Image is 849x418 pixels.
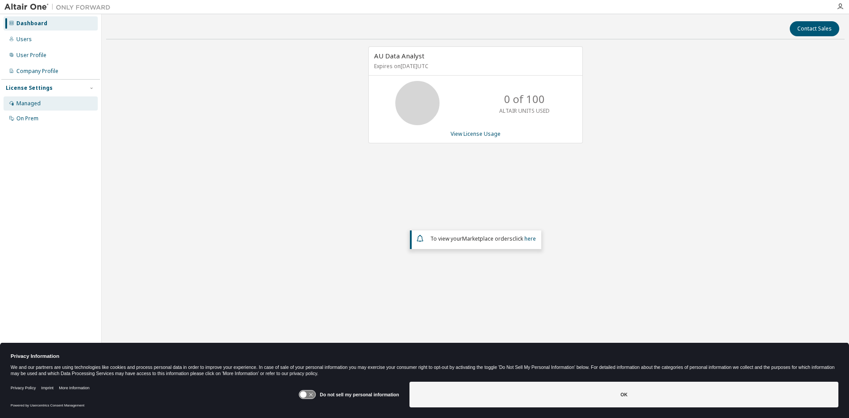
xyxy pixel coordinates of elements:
[6,84,53,92] div: License Settings
[451,130,501,138] a: View License Usage
[374,51,424,60] span: AU Data Analyst
[16,20,47,27] div: Dashboard
[524,235,536,242] a: here
[499,107,550,115] p: ALTAIR UNITS USED
[430,235,536,242] span: To view your click
[16,68,58,75] div: Company Profile
[790,21,839,36] button: Contact Sales
[16,52,46,59] div: User Profile
[4,3,115,12] img: Altair One
[16,100,41,107] div: Managed
[16,115,38,122] div: On Prem
[462,235,512,242] em: Marketplace orders
[504,92,545,107] p: 0 of 100
[16,36,32,43] div: Users
[374,62,575,70] p: Expires on [DATE] UTC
